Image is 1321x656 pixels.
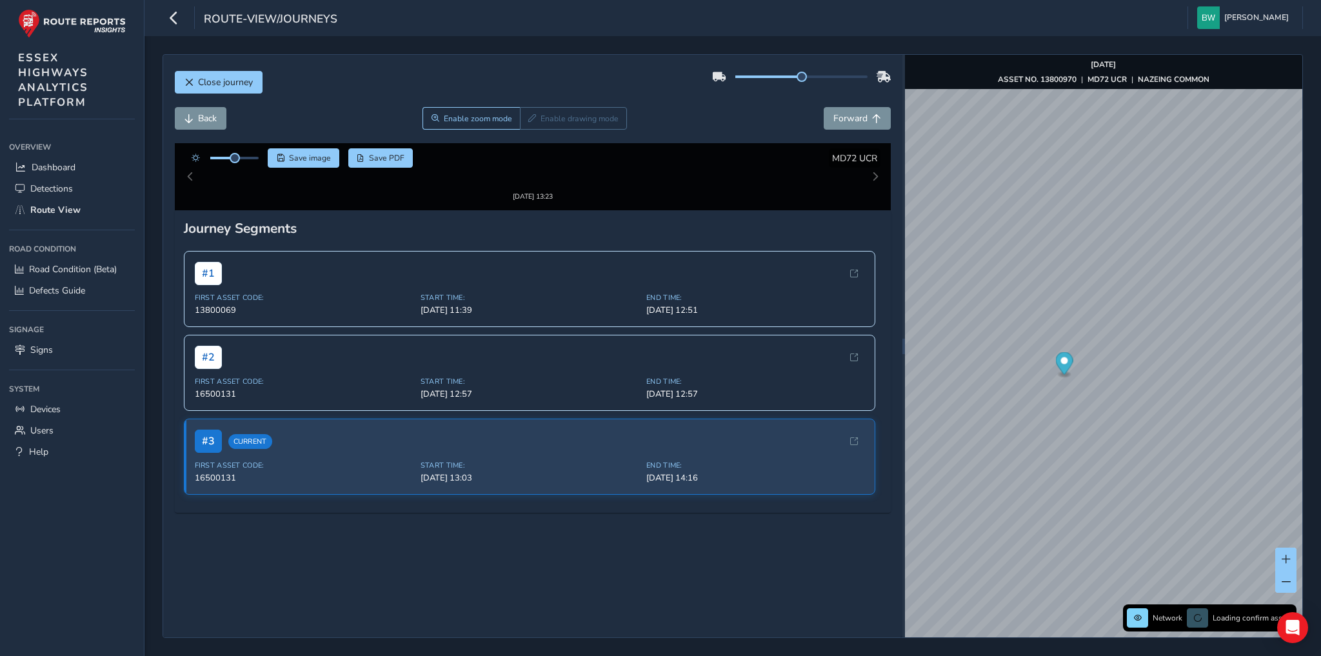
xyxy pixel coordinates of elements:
img: rr logo [18,9,126,38]
span: [PERSON_NAME] [1224,6,1289,29]
span: End Time: [646,281,864,291]
span: Start Time: [421,281,639,291]
div: Open Intercom Messenger [1277,612,1308,643]
span: Start Time: [421,449,639,459]
span: Detections [30,183,73,195]
span: First Asset Code: [195,449,413,459]
a: Signs [9,339,135,361]
a: Route View [9,199,135,221]
div: | | [998,74,1209,84]
div: Road Condition [9,239,135,259]
span: Users [30,424,54,437]
span: # 2 [195,334,222,357]
span: First Asset Code: [195,365,413,375]
a: Detections [9,178,135,199]
span: # 3 [195,418,222,441]
a: Devices [9,399,135,420]
span: Help [29,446,48,458]
span: Close journey [198,76,253,88]
a: Dashboard [9,157,135,178]
div: Map marker [1055,352,1073,379]
span: Defects Guide [29,284,85,297]
span: Dashboard [32,161,75,174]
span: Route View [30,204,81,216]
span: Signs [30,344,53,356]
span: Start Time: [421,365,639,375]
span: 16500131 [195,377,413,388]
span: 16500131 [195,461,413,472]
button: PDF [348,148,413,168]
div: System [9,379,135,399]
button: Save [268,148,339,168]
img: Thumbnail frame [493,163,572,175]
button: Zoom [422,107,520,130]
button: Close journey [175,71,263,94]
div: Overview [9,137,135,157]
span: [DATE] 12:57 [421,377,639,388]
div: [DATE] 13:23 [493,175,572,184]
div: Journey Segments [184,208,882,226]
a: Help [9,441,135,462]
span: Back [198,112,217,124]
span: Enable zoom mode [444,114,512,124]
strong: [DATE] [1091,59,1116,70]
button: Back [175,107,226,130]
span: First Asset Code: [195,281,413,291]
button: [PERSON_NAME] [1197,6,1293,29]
span: Loading confirm assets [1213,613,1293,623]
span: [DATE] 12:57 [646,377,864,388]
strong: MD72 UCR [1088,74,1127,84]
span: 13800069 [195,293,413,304]
span: [DATE] 12:51 [646,293,864,304]
span: Current [228,422,272,437]
span: Devices [30,403,61,415]
span: End Time: [646,365,864,375]
span: [DATE] 11:39 [421,293,639,304]
span: MD72 UCR [832,152,877,164]
strong: NAZEING COMMON [1138,74,1209,84]
span: [DATE] 14:16 [646,461,864,472]
span: Network [1153,613,1182,623]
span: Forward [833,112,868,124]
div: Signage [9,320,135,339]
button: Forward [824,107,891,130]
img: diamond-layout [1197,6,1220,29]
span: ESSEX HIGHWAYS ANALYTICS PLATFORM [18,50,88,110]
span: End Time: [646,449,864,459]
span: Save PDF [369,153,404,163]
a: Road Condition (Beta) [9,259,135,280]
a: Defects Guide [9,280,135,301]
span: route-view/journeys [204,11,337,29]
span: Save image [289,153,331,163]
a: Users [9,420,135,441]
span: [DATE] 13:03 [421,461,639,472]
strong: ASSET NO. 13800970 [998,74,1077,84]
span: Road Condition (Beta) [29,263,117,275]
span: # 1 [195,250,222,273]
